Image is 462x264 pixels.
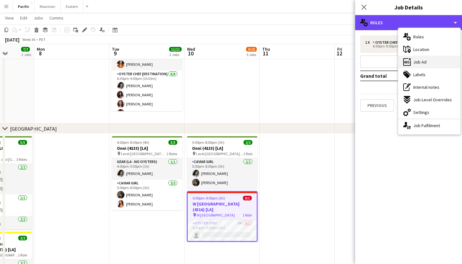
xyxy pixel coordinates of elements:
a: Jobs [31,14,46,22]
app-job-card: 4:00pm-8:00pm (4h)3/3Onni (4133) [LA] Level [GEOGRAPHIC_DATA] - [GEOGRAPHIC_DATA]2 RolesGear (LA ... [112,136,182,210]
span: 3/3 [168,140,177,145]
div: 1 x [365,40,373,45]
span: W [GEOGRAPHIC_DATA] [197,213,235,217]
app-job-card: 6:30pm-9:00pm (2h30m)8/8[PERSON_NAME] (4186) [LV] [GEOGRAPHIC_DATA]2 RolesOyster Chef2/26:30pm-9:... [112,18,182,111]
div: 5 Jobs [246,52,256,57]
span: Jobs [34,15,43,21]
button: Previous [360,99,394,112]
span: 5/5 [18,140,27,145]
span: 1 Role [18,253,27,257]
button: Add role [360,55,457,68]
div: [GEOGRAPHIC_DATA] [10,126,57,132]
div: 2 Jobs [169,52,181,57]
span: 0/1 [243,196,252,200]
span: Internal notes [413,84,439,90]
app-card-role: Oyster Chef [DESTINATION]6/66:30pm-9:00pm (2h30m)[PERSON_NAME][PERSON_NAME][PERSON_NAME][PERSON_N... [112,70,182,138]
span: 7/7 [21,47,30,52]
div: Job Fulfilment [398,119,460,132]
span: 11/11 [169,47,182,52]
span: 1 Role [243,151,252,156]
div: 6:00pm-9:00pm (3h) [365,45,445,48]
div: 2 Jobs [21,52,31,57]
span: 10 [186,50,195,57]
span: Thu [262,46,270,52]
td: Grand total [360,71,420,81]
span: Roles [413,34,424,40]
span: 2/2 [18,236,27,240]
span: 11 [261,50,270,57]
button: Mountain [35,0,61,13]
span: 2/2 [244,140,252,145]
span: Comms [49,15,63,21]
span: Job-Level Overrides [413,97,452,103]
app-job-card: 6:00pm-9:00pm (3h)0/1W [GEOGRAPHIC_DATA] (4316) [LA] W [GEOGRAPHIC_DATA]1 RoleOyster Chef3A0/16:0... [187,191,257,242]
span: Wed [187,46,195,52]
span: Mon [37,46,45,52]
span: Edit [20,15,27,21]
div: Oyster Chef [373,40,400,45]
h3: Onni (4133) [LA] [187,145,257,151]
div: PDT [39,37,46,42]
div: Roles [355,15,462,30]
span: Level [GEOGRAPHIC_DATA] - [GEOGRAPHIC_DATA] [121,151,167,156]
span: 3 Roles [16,157,27,162]
span: 9/10 [246,47,257,52]
app-card-role: Caviar Girl2/25:00pm-8:00pm (3h)[PERSON_NAME][PERSON_NAME] [187,158,257,189]
span: Location [413,47,429,52]
a: Edit [18,14,30,22]
span: 8 [36,50,45,57]
span: 12 [336,50,342,57]
a: Comms [47,14,66,22]
span: Level [GEOGRAPHIC_DATA] - [GEOGRAPHIC_DATA] [196,151,243,156]
span: 6:00pm-9:00pm (3h) [193,196,225,200]
div: [DATE] [5,37,19,43]
span: Labels [413,72,426,77]
h3: Job Details [355,3,462,11]
app-card-role: Caviar Girl2/25:00pm-8:00pm (3h)[PERSON_NAME][PERSON_NAME] [112,180,182,210]
app-card-role: Oyster Chef3A0/16:00pm-9:00pm (3h) [188,220,257,241]
button: Eastern [61,0,83,13]
app-job-card: 5:00pm-8:00pm (3h)2/2Onni (4133) [LA] Level [GEOGRAPHIC_DATA] - [GEOGRAPHIC_DATA]1 RoleCaviar Gir... [187,136,257,189]
span: 1 Role [243,213,252,217]
span: Week 36 [21,37,36,42]
span: View [5,15,14,21]
span: 9 [111,50,119,57]
h3: Onni (4133) [LA] [112,145,182,151]
app-card-role: Gear (LA - NO oysters)1/14:00pm-5:00pm (1h)[PERSON_NAME] [112,158,182,180]
span: Tue [112,46,119,52]
span: Settings [413,110,429,115]
span: Fri [337,46,342,52]
span: 2 Roles [167,151,177,156]
a: View [3,14,16,22]
button: Pacific [13,0,35,13]
span: 4:00pm-8:00pm (4h) [117,140,149,145]
span: Job Ad [413,59,426,65]
h3: W [GEOGRAPHIC_DATA] (4316) [LA] [188,201,257,212]
span: 5:00pm-8:00pm (3h) [192,140,224,145]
